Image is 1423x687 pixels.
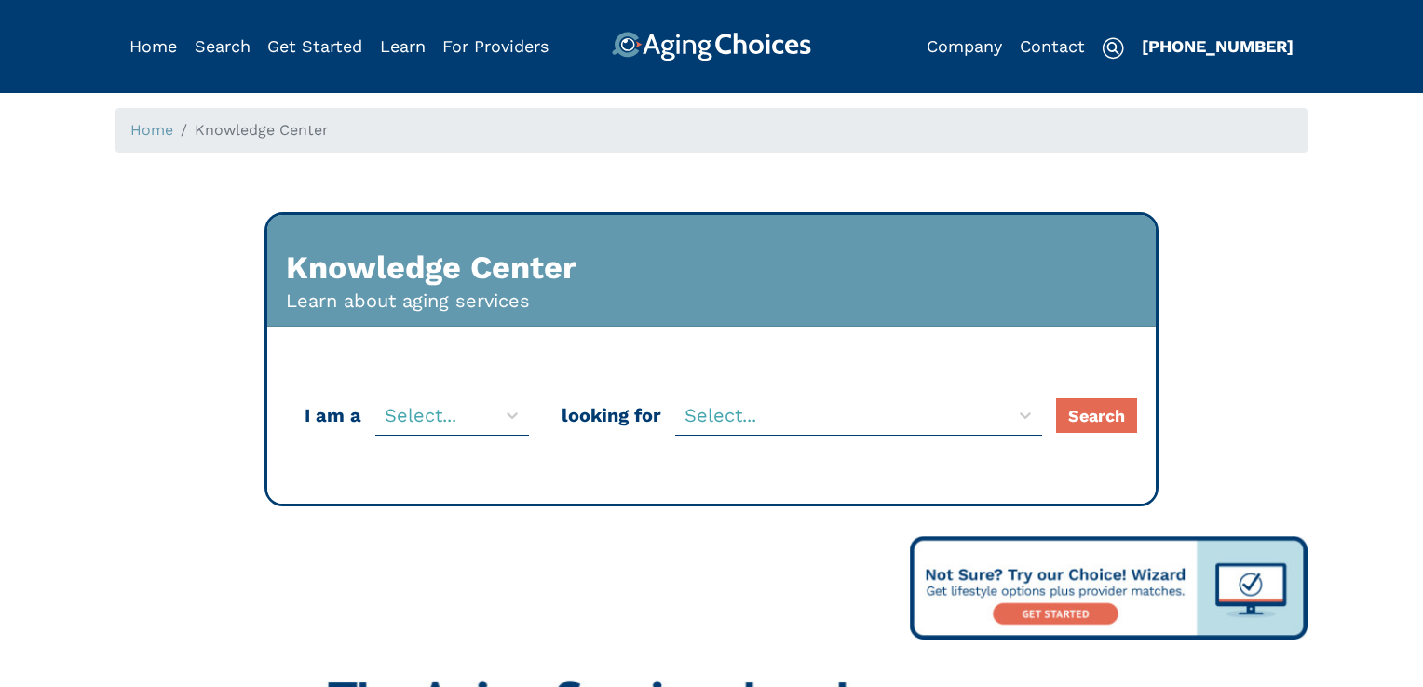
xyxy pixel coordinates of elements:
p: Learn about aging services [286,287,530,315]
nav: breadcrumb [115,108,1308,153]
img: search-icon.svg [1102,37,1124,60]
div: Popover trigger [195,32,251,61]
a: Search [195,36,251,56]
img: AgingChoices [612,32,811,61]
a: [PHONE_NUMBER] [1142,36,1294,56]
h1: Knowledge Center [286,249,576,287]
p: I am a [300,401,375,429]
button: Search [1056,398,1137,433]
a: Company [927,36,1002,56]
a: Home [130,121,173,139]
span: Knowledge Center [195,121,329,139]
p: looking for [557,401,675,429]
a: Home [129,36,177,56]
a: Contact [1020,36,1085,56]
a: Learn [380,36,426,56]
img: What Does Assisted Living Cost? [910,536,1308,640]
a: Get Started [267,36,362,56]
a: For Providers [442,36,549,56]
